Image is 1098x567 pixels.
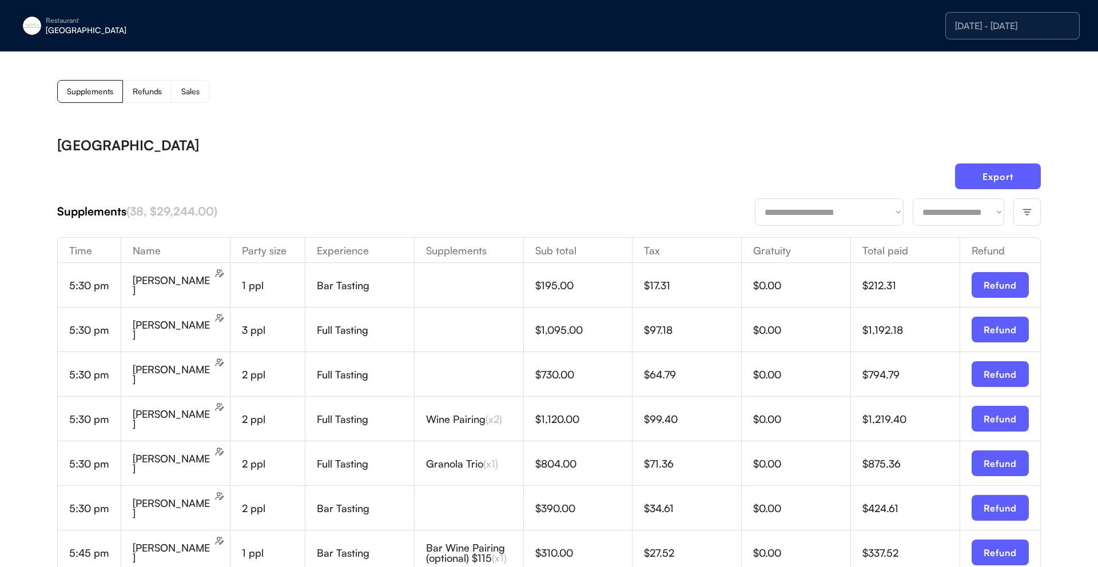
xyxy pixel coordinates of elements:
div: Gratuity [742,245,850,255]
div: $1,120.00 [535,414,632,424]
div: 5:45 pm [69,548,121,558]
button: Refund [972,361,1029,387]
div: 5:30 pm [69,369,121,380]
div: 1 ppl [242,280,305,290]
button: Export [955,163,1041,189]
div: $27.52 [644,548,741,558]
div: Bar Tasting [317,548,414,558]
div: $730.00 [535,369,632,380]
div: [DATE] - [DATE] [955,21,1070,30]
div: $17.31 [644,280,741,290]
img: users-edit.svg [215,536,224,545]
img: users-edit.svg [215,358,224,367]
div: $71.36 [644,458,741,469]
img: eleven-madison-park-new-york-ny-logo-1.jpg [23,17,41,35]
div: Supplements [415,245,523,255]
font: (x1) [492,552,507,564]
div: Bar Tasting [317,503,414,513]
div: 5:30 pm [69,458,121,469]
div: $875.36 [862,458,960,469]
div: Granola Trio [426,458,523,469]
div: $0.00 [753,280,850,290]
div: [PERSON_NAME] [133,364,213,385]
img: users-edit.svg [215,492,224,501]
button: Refund [972,540,1029,565]
div: 5:30 pm [69,503,121,513]
img: users-edit.svg [215,447,224,456]
div: Wine Pairing [426,414,523,424]
div: $34.61 [644,503,741,513]
div: Refund [960,245,1040,255]
button: Refund [972,495,1029,521]
div: [GEOGRAPHIC_DATA] [46,26,190,34]
div: $0.00 [753,369,850,380]
button: Refund [972,317,1029,342]
div: [PERSON_NAME] [133,275,213,296]
div: $0.00 [753,503,850,513]
div: Restaurant [46,17,190,24]
div: 2 ppl [242,414,305,424]
div: Full Tasting [317,369,414,380]
div: $1,219.40 [862,414,960,424]
div: 1 ppl [242,548,305,558]
div: Refunds [133,87,162,95]
div: 5:30 pm [69,280,121,290]
div: $97.18 [644,325,741,335]
div: $0.00 [753,458,850,469]
div: [GEOGRAPHIC_DATA] [57,138,199,152]
div: Total paid [851,245,960,255]
div: $0.00 [753,548,850,558]
div: $310.00 [535,548,632,558]
div: 5:30 pm [69,414,121,424]
div: $0.00 [753,414,850,424]
button: Refund [972,450,1029,476]
div: $212.31 [862,280,960,290]
font: (x1) [483,457,498,470]
div: 2 ppl [242,458,305,469]
div: $99.40 [644,414,741,424]
div: Bar Wine Pairing (optional) $115 [426,542,523,563]
div: Tax [632,245,741,255]
button: Refund [972,406,1029,432]
div: [PERSON_NAME] [133,453,213,474]
div: $390.00 [535,503,632,513]
div: $64.79 [644,369,741,380]
div: 2 ppl [242,369,305,380]
div: [PERSON_NAME] [133,498,213,518]
img: filter-lines.svg [1022,207,1032,217]
div: [PERSON_NAME] [133,320,213,340]
div: $794.79 [862,369,960,380]
button: Refund [972,272,1029,298]
div: $0.00 [753,325,850,335]
div: $1,192.18 [862,325,960,335]
div: [PERSON_NAME] [133,542,213,563]
div: Full Tasting [317,458,414,469]
div: $337.52 [862,548,960,558]
div: Supplements [57,203,755,219]
div: $1,095.00 [535,325,632,335]
img: users-edit.svg [215,313,224,322]
div: [PERSON_NAME] [133,409,213,429]
div: Time [58,245,121,255]
img: users-edit.svg [215,402,224,412]
div: $424.61 [862,503,960,513]
div: Name [121,245,230,255]
div: Bar Tasting [317,280,414,290]
div: Full Tasting [317,414,414,424]
div: Experience [305,245,414,255]
div: Full Tasting [317,325,414,335]
div: Sub total [524,245,632,255]
div: 3 ppl [242,325,305,335]
div: Party size [230,245,305,255]
font: (38, $29,244.00) [126,204,217,218]
font: (x2) [486,413,502,425]
div: Sales [181,87,200,95]
div: Supplements [67,87,113,95]
div: $195.00 [535,280,632,290]
div: $804.00 [535,458,632,469]
div: 2 ppl [242,503,305,513]
div: 5:30 pm [69,325,121,335]
img: users-edit.svg [215,269,224,278]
